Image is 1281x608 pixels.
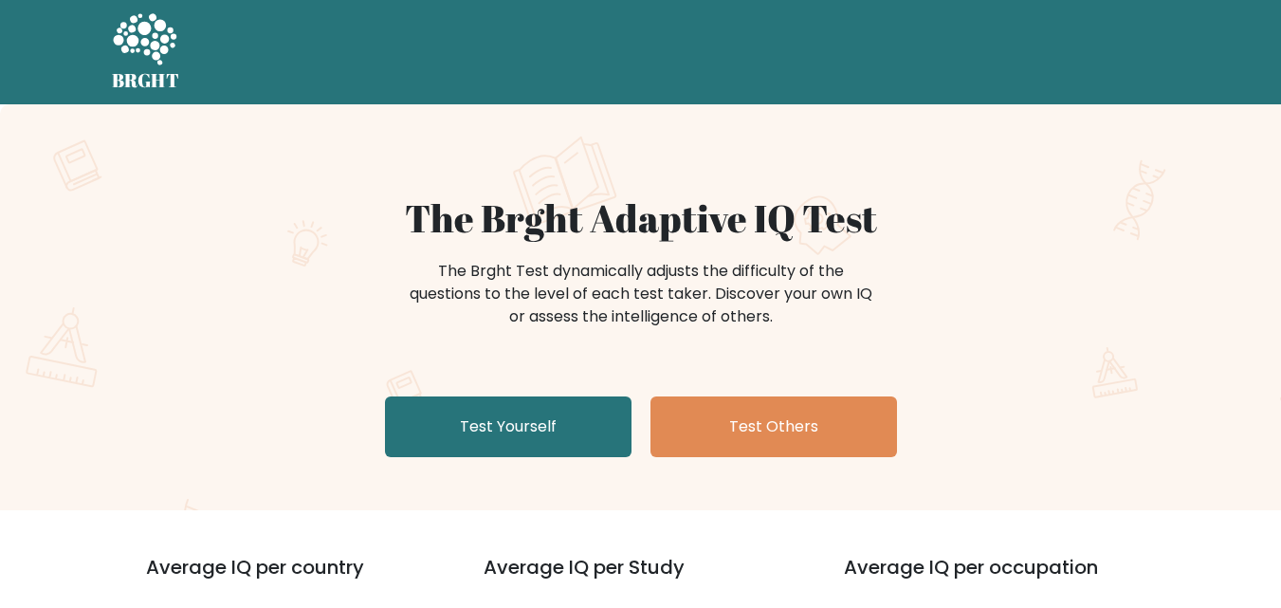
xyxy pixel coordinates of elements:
[404,260,878,328] div: The Brght Test dynamically adjusts the difficulty of the questions to the level of each test take...
[650,396,897,457] a: Test Others
[112,69,180,92] h5: BRGHT
[844,556,1159,601] h3: Average IQ per occupation
[484,556,798,601] h3: Average IQ per Study
[146,556,415,601] h3: Average IQ per country
[385,396,631,457] a: Test Yourself
[112,8,180,97] a: BRGHT
[178,195,1104,241] h1: The Brght Adaptive IQ Test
